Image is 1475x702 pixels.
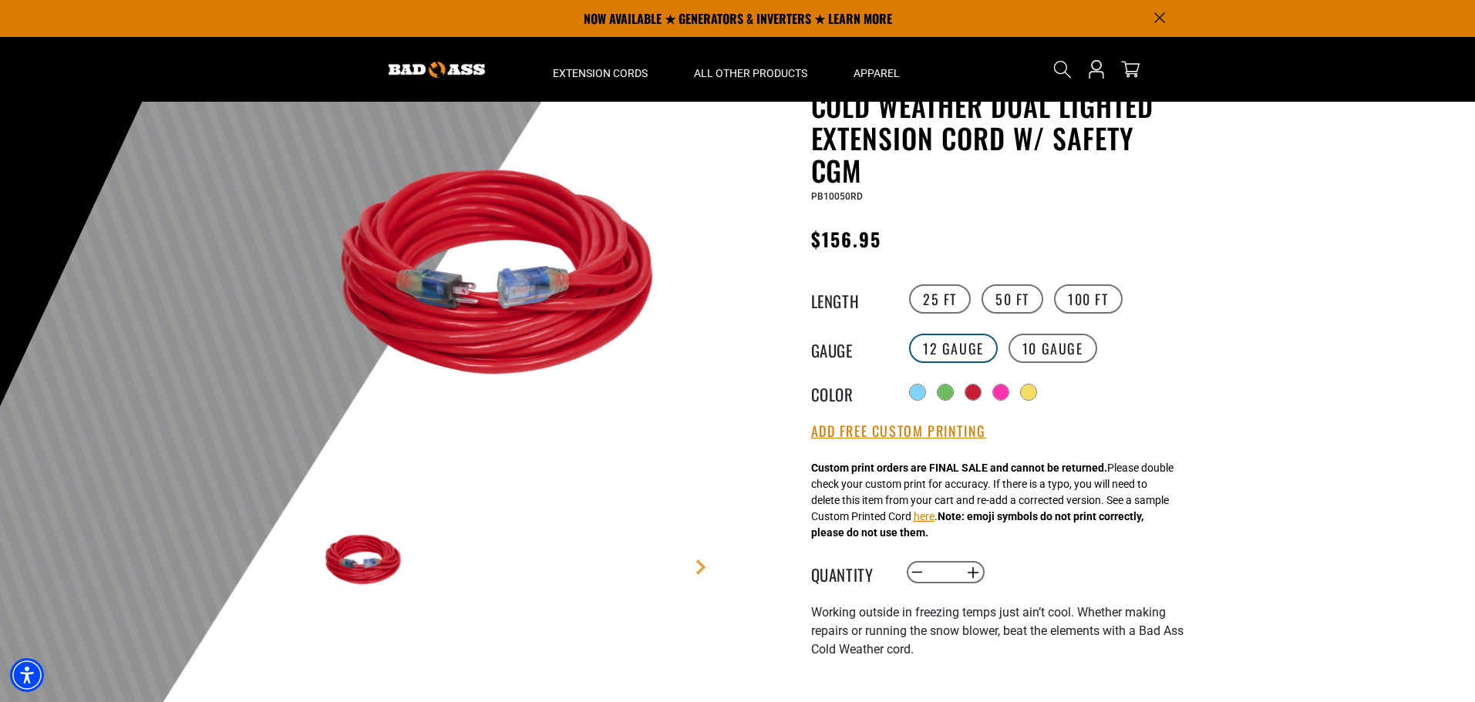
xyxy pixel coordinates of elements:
span: Working outside in freezing temps just ain’t cool. Whether making repairs or running the snow blo... [811,605,1184,657]
strong: Custom print orders are FINAL SALE and cannot be returned. [811,462,1107,474]
summary: Extension Cords [530,37,671,102]
button: Add Free Custom Printing [811,423,986,440]
img: Bad Ass Extension Cords [389,62,485,78]
a: Next [693,559,709,575]
summary: Search [1050,57,1075,82]
legend: Length [811,289,888,309]
label: 12 Gauge [909,334,998,363]
label: 100 FT [1054,284,1123,314]
div: Accessibility Menu [10,658,44,692]
span: All Other Products [694,66,807,80]
legend: Gauge [811,338,888,358]
strong: Note: emoji symbols do not print correctly, please do not use them. [811,510,1143,539]
summary: All Other Products [671,37,830,102]
a: cart [1118,60,1143,79]
span: Extension Cords [553,66,648,80]
img: Red [321,92,692,464]
label: 50 FT [982,284,1043,314]
img: Red [321,516,410,606]
a: Open this option [1084,37,1109,102]
span: PB10050RD [811,191,863,202]
span: Apparel [854,66,900,80]
span: $156.95 [811,225,882,253]
summary: Apparel [830,37,923,102]
label: Quantity [811,563,888,583]
label: 10 Gauge [1009,334,1097,363]
legend: Color [811,382,888,402]
label: 25 FT [909,284,971,314]
div: Please double check your custom print for accuracy. If there is a typo, you will need to delete t... [811,460,1174,541]
button: here [914,509,935,525]
h1: Cold Weather Dual Lighted Extension Cord w/ Safety CGM [811,89,1189,186]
